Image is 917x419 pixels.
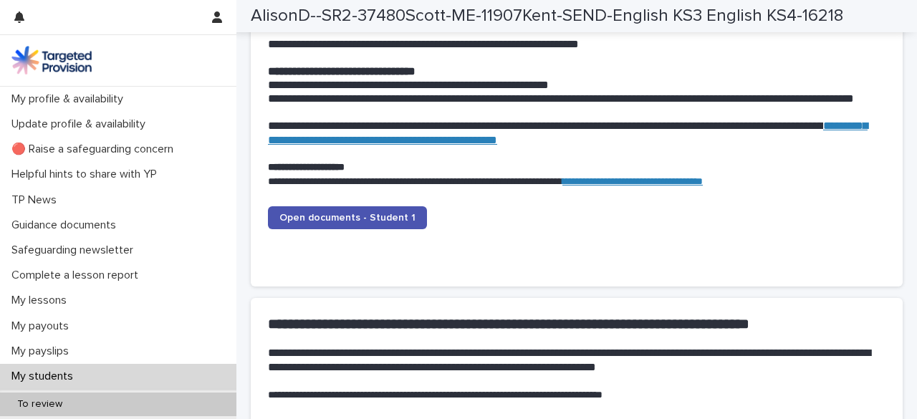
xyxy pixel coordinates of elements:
p: 🔴 Raise a safeguarding concern [6,143,185,156]
p: Safeguarding newsletter [6,244,145,257]
a: Open documents - Student 1 [268,206,427,229]
p: My profile & availability [6,92,135,106]
p: My students [6,370,85,383]
p: Guidance documents [6,218,128,232]
p: My payslips [6,345,80,358]
h2: AlisonD--SR2-37480Scott-ME-11907Kent-SEND-English KS3 English KS4-16218 [251,6,843,27]
img: M5nRWzHhSzIhMunXDL62 [11,46,92,74]
p: Update profile & availability [6,117,157,131]
p: My payouts [6,319,80,333]
p: TP News [6,193,68,207]
span: Open documents - Student 1 [279,213,416,223]
p: My lessons [6,294,78,307]
p: To review [6,398,74,410]
p: Helpful hints to share with YP [6,168,168,181]
p: Complete a lesson report [6,269,150,282]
